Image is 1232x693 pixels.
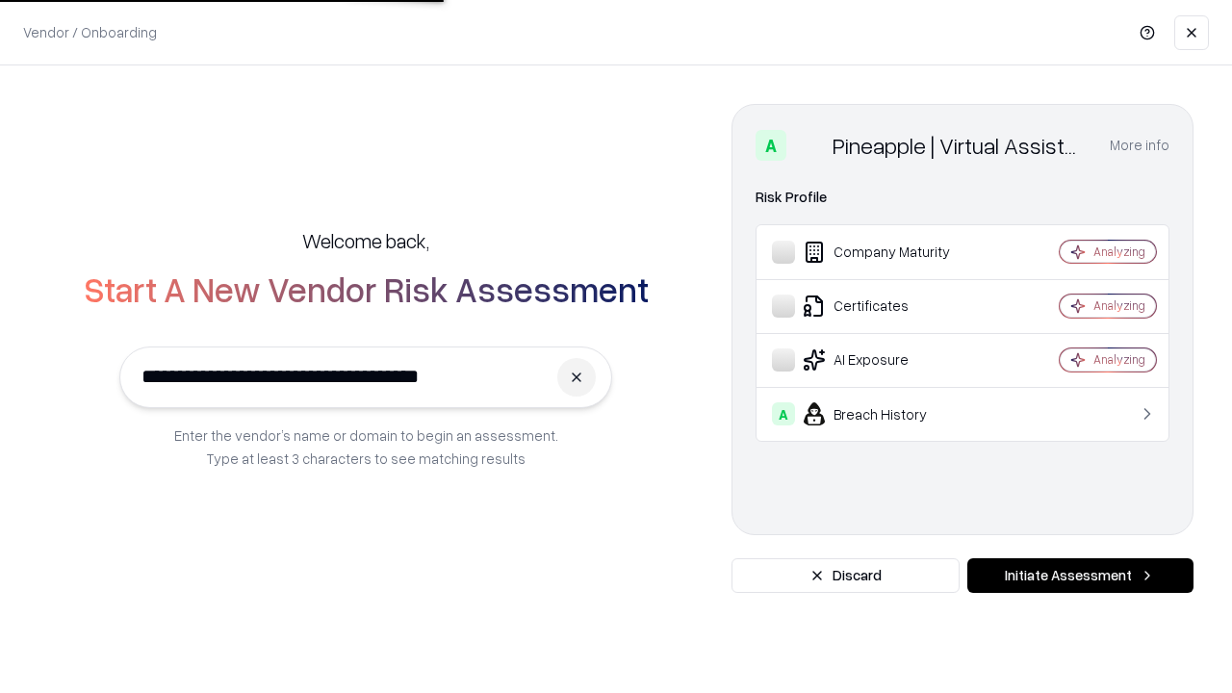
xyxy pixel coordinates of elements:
[772,295,1002,318] div: Certificates
[756,186,1169,209] div: Risk Profile
[772,402,1002,425] div: Breach History
[84,269,649,308] h2: Start A New Vendor Risk Assessment
[833,130,1087,161] div: Pineapple | Virtual Assistant Agency
[772,348,1002,372] div: AI Exposure
[23,22,157,42] p: Vendor / Onboarding
[302,227,429,254] h5: Welcome back,
[1093,351,1145,368] div: Analyzing
[1093,297,1145,314] div: Analyzing
[794,130,825,161] img: Pineapple | Virtual Assistant Agency
[967,558,1193,593] button: Initiate Assessment
[1110,128,1169,163] button: More info
[756,130,786,161] div: A
[731,558,960,593] button: Discard
[1093,244,1145,260] div: Analyzing
[772,241,1002,264] div: Company Maturity
[772,402,795,425] div: A
[174,423,558,470] p: Enter the vendor’s name or domain to begin an assessment. Type at least 3 characters to see match...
